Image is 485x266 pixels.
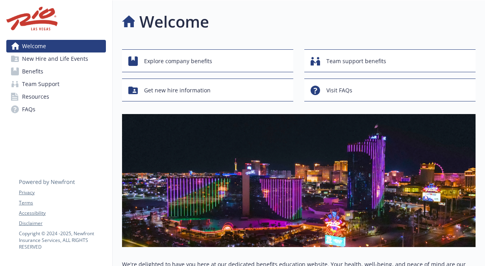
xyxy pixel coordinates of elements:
[6,78,106,90] a: Team Support
[6,52,106,65] a: New Hire and Life Events
[326,54,386,69] span: Team support benefits
[22,103,35,116] span: FAQs
[304,49,476,72] button: Team support benefits
[144,54,212,69] span: Explore company benefits
[6,40,106,52] a: Welcome
[22,90,49,103] span: Resources
[19,230,106,250] p: Copyright © 2024 - 2025 , Newfront Insurance Services, ALL RIGHTS RESERVED
[19,220,106,227] a: Disclaimer
[22,78,59,90] span: Team Support
[19,189,106,196] a: Privacy
[6,103,106,116] a: FAQs
[6,90,106,103] a: Resources
[22,65,43,78] span: Benefits
[6,65,106,78] a: Benefits
[122,49,293,72] button: Explore company benefits
[139,10,209,34] h1: Welcome
[19,210,106,217] a: Accessibility
[19,199,106,206] a: Terms
[22,52,88,65] span: New Hire and Life Events
[122,79,293,101] button: Get new hire information
[122,114,476,247] img: overview page banner
[144,83,211,98] span: Get new hire information
[22,40,46,52] span: Welcome
[326,83,352,98] span: Visit FAQs
[304,79,476,101] button: Visit FAQs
